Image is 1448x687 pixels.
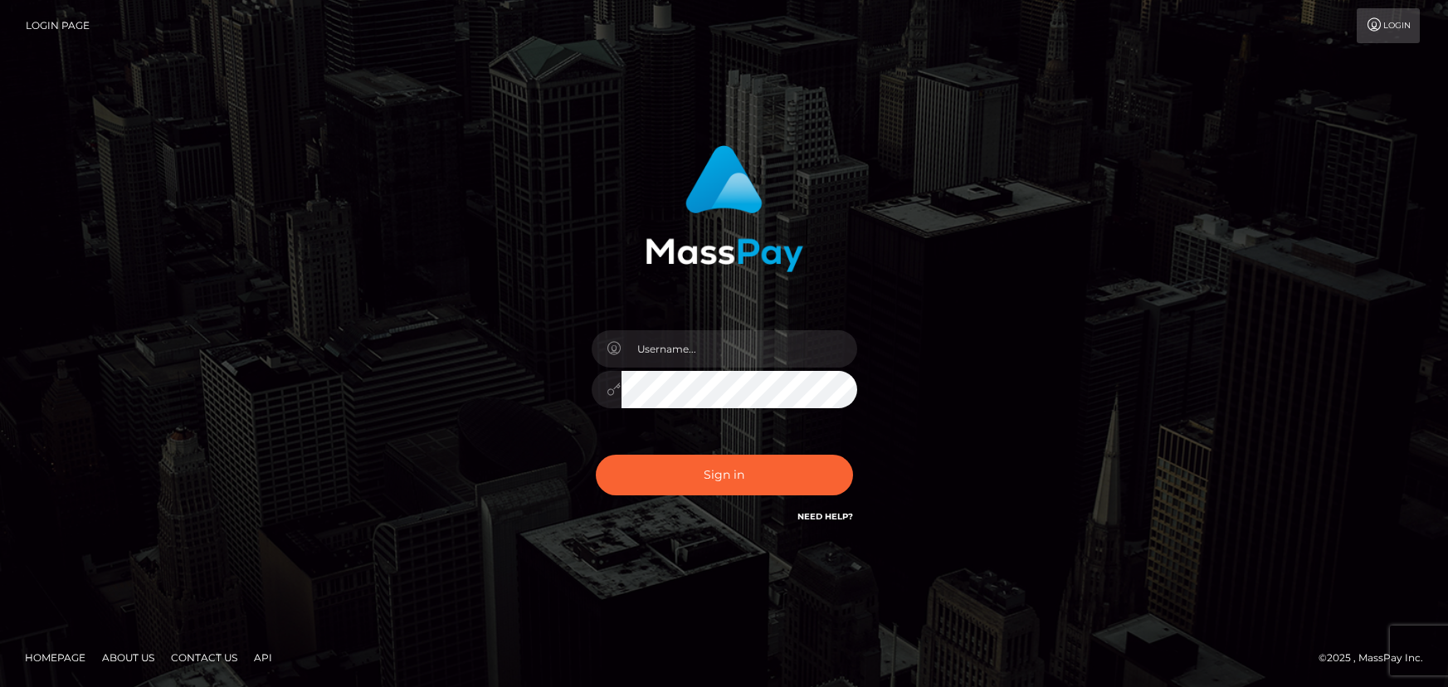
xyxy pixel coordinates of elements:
a: About Us [95,645,161,670]
a: Homepage [18,645,92,670]
a: API [247,645,279,670]
a: Login [1357,8,1420,43]
img: MassPay Login [646,145,803,272]
input: Username... [622,330,857,368]
a: Contact Us [164,645,244,670]
button: Sign in [596,455,853,495]
a: Need Help? [797,511,853,522]
a: Login Page [26,8,90,43]
div: © 2025 , MassPay Inc. [1319,649,1436,667]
